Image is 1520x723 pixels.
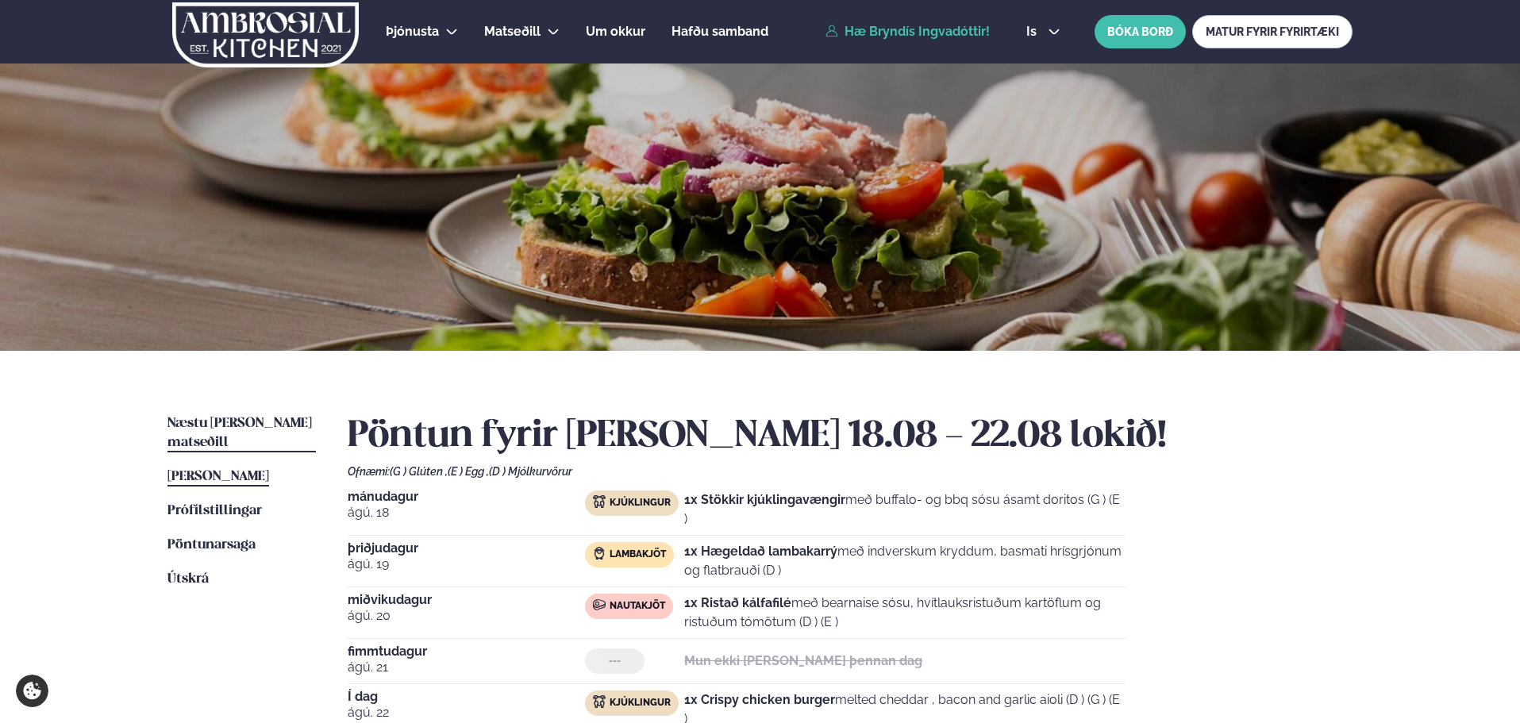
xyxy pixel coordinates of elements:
[593,547,606,560] img: Lamb.svg
[167,504,262,517] span: Prófílstillingar
[348,465,1353,478] div: Ofnæmi:
[484,24,541,39] span: Matseðill
[348,542,585,555] span: þriðjudagur
[684,544,837,559] strong: 1x Hægeldað lambakarrý
[684,653,922,668] strong: Mun ekki [PERSON_NAME] þennan dag
[1014,25,1073,38] button: is
[348,555,585,574] span: ágú. 19
[671,22,768,41] a: Hafðu samband
[348,606,585,625] span: ágú. 20
[1095,15,1186,48] button: BÓKA BORÐ
[167,414,316,452] a: Næstu [PERSON_NAME] matseðill
[610,697,671,710] span: Kjúklingur
[610,548,666,561] span: Lambakjöt
[348,414,1353,459] h2: Pöntun fyrir [PERSON_NAME] 18.08 - 22.08 lokið!
[167,538,256,552] span: Pöntunarsaga
[386,24,439,39] span: Þjónusta
[167,467,269,486] a: [PERSON_NAME]
[348,594,585,606] span: miðvikudagur
[167,502,262,521] a: Prófílstillingar
[348,490,585,503] span: mánudagur
[684,692,835,707] strong: 1x Crispy chicken burger
[16,675,48,707] a: Cookie settings
[593,495,606,508] img: chicken.svg
[167,570,209,589] a: Útskrá
[586,24,645,39] span: Um okkur
[448,465,489,478] span: (E ) Egg ,
[489,465,572,478] span: (D ) Mjólkurvörur
[167,536,256,555] a: Pöntunarsaga
[1026,25,1041,38] span: is
[171,2,360,67] img: logo
[684,595,791,610] strong: 1x Ristað kálfafilé
[684,542,1126,580] p: með indverskum kryddum, basmati hrísgrjónum og flatbrauði (D )
[671,24,768,39] span: Hafðu samband
[348,658,585,677] span: ágú. 21
[167,470,269,483] span: [PERSON_NAME]
[386,22,439,41] a: Þjónusta
[586,22,645,41] a: Um okkur
[609,655,621,667] span: ---
[684,490,1126,529] p: með buffalo- og bbq sósu ásamt doritos (G ) (E )
[167,417,312,449] span: Næstu [PERSON_NAME] matseðill
[348,503,585,522] span: ágú. 18
[1192,15,1353,48] a: MATUR FYRIR FYRIRTÆKI
[348,645,585,658] span: fimmtudagur
[167,572,209,586] span: Útskrá
[684,594,1126,632] p: með bearnaise sósu, hvítlauksristuðum kartöflum og ristuðum tómötum (D ) (E )
[348,690,585,703] span: Í dag
[390,465,448,478] span: (G ) Glúten ,
[348,703,585,722] span: ágú. 22
[484,22,541,41] a: Matseðill
[684,492,845,507] strong: 1x Stökkir kjúklingavængir
[825,25,990,39] a: Hæ Bryndís Ingvadóttir!
[610,497,671,510] span: Kjúklingur
[593,695,606,708] img: chicken.svg
[610,600,665,613] span: Nautakjöt
[593,598,606,611] img: beef.svg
